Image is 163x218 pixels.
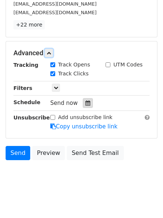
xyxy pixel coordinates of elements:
[50,100,78,106] span: Send now
[67,146,123,160] a: Send Test Email
[58,113,113,121] label: Add unsubscribe link
[13,85,32,91] strong: Filters
[13,62,38,68] strong: Tracking
[13,1,97,7] small: [EMAIL_ADDRESS][DOMAIN_NAME]
[50,123,117,130] a: Copy unsubscribe link
[13,10,97,15] small: [EMAIL_ADDRESS][DOMAIN_NAME]
[32,146,65,160] a: Preview
[13,20,45,29] a: +22 more
[13,49,150,57] h5: Advanced
[58,61,90,69] label: Track Opens
[13,99,40,105] strong: Schedule
[13,115,50,121] strong: Unsubscribe
[6,146,30,160] a: Send
[58,70,89,78] label: Track Clicks
[126,182,163,218] iframe: Chat Widget
[113,61,142,69] label: UTM Codes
